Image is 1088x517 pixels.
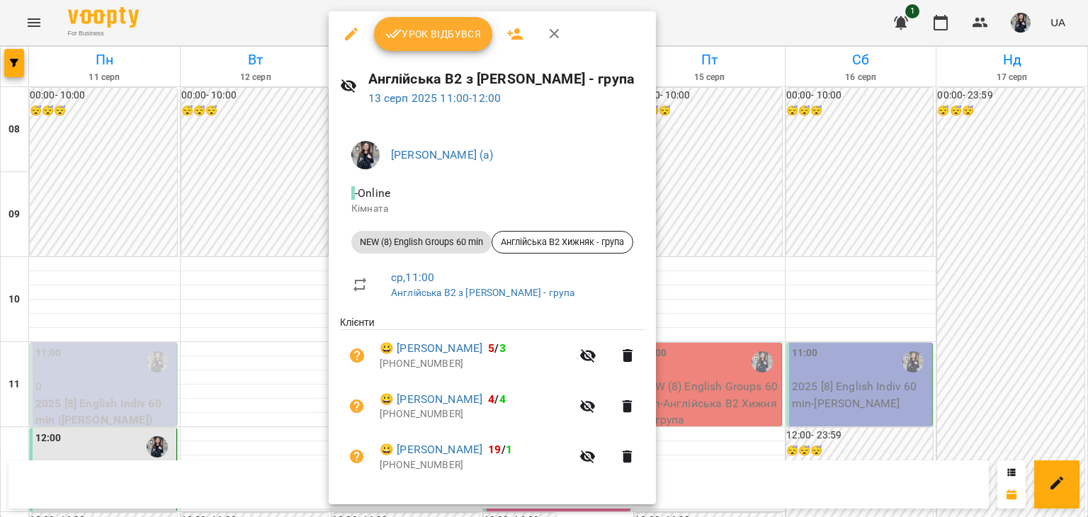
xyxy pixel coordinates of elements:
[380,407,571,421] p: [PHONE_NUMBER]
[380,391,482,408] a: 😀 [PERSON_NAME]
[506,443,512,456] span: 1
[340,390,374,424] button: Візит ще не сплачено. Додати оплату?
[488,392,505,406] b: /
[351,141,380,169] img: 5dc71f453aaa25dcd3a6e3e648fe382a.JPG
[340,440,374,474] button: Візит ще не сплачено. Додати оплату?
[380,340,482,357] a: 😀 [PERSON_NAME]
[391,148,494,161] a: [PERSON_NAME] (а)
[492,236,633,249] span: Англійська В2 Хижняк - група
[374,17,493,51] button: Урок відбувся
[488,341,505,355] b: /
[380,441,482,458] a: 😀 [PERSON_NAME]
[499,392,506,406] span: 4
[385,25,482,42] span: Урок відбувся
[351,202,633,216] p: Кімната
[351,236,492,249] span: NEW (8) English Groups 60 min
[368,68,645,90] h6: Англійська B2 з [PERSON_NAME] - група
[368,91,501,105] a: 13 серп 2025 11:00-12:00
[492,231,633,254] div: Англійська В2 Хижняк - група
[351,186,393,200] span: - Online
[488,341,494,355] span: 5
[488,392,494,406] span: 4
[380,458,571,472] p: [PHONE_NUMBER]
[488,443,512,456] b: /
[488,443,501,456] span: 19
[391,271,434,284] a: ср , 11:00
[340,339,374,373] button: Візит ще не сплачено. Додати оплату?
[499,341,506,355] span: 3
[380,357,571,371] p: [PHONE_NUMBER]
[340,315,645,487] ul: Клієнти
[391,287,574,298] a: Англійська B2 з [PERSON_NAME] - група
